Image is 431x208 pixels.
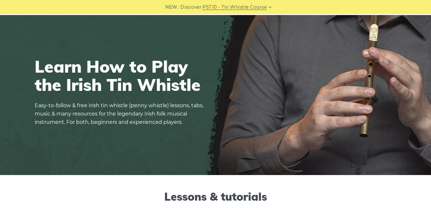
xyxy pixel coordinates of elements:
span: Discover [180,4,202,11]
span: NEW: [165,4,178,11]
a: PST10 - Tin Whistle Course [203,4,267,11]
p: Easy-to-follow & free Irish tin whistle (penny whistle) lessons, tabs, music & many resources for... [35,101,208,126]
h1: Learn How to Play the Irish Tin Whistle [35,57,208,94]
